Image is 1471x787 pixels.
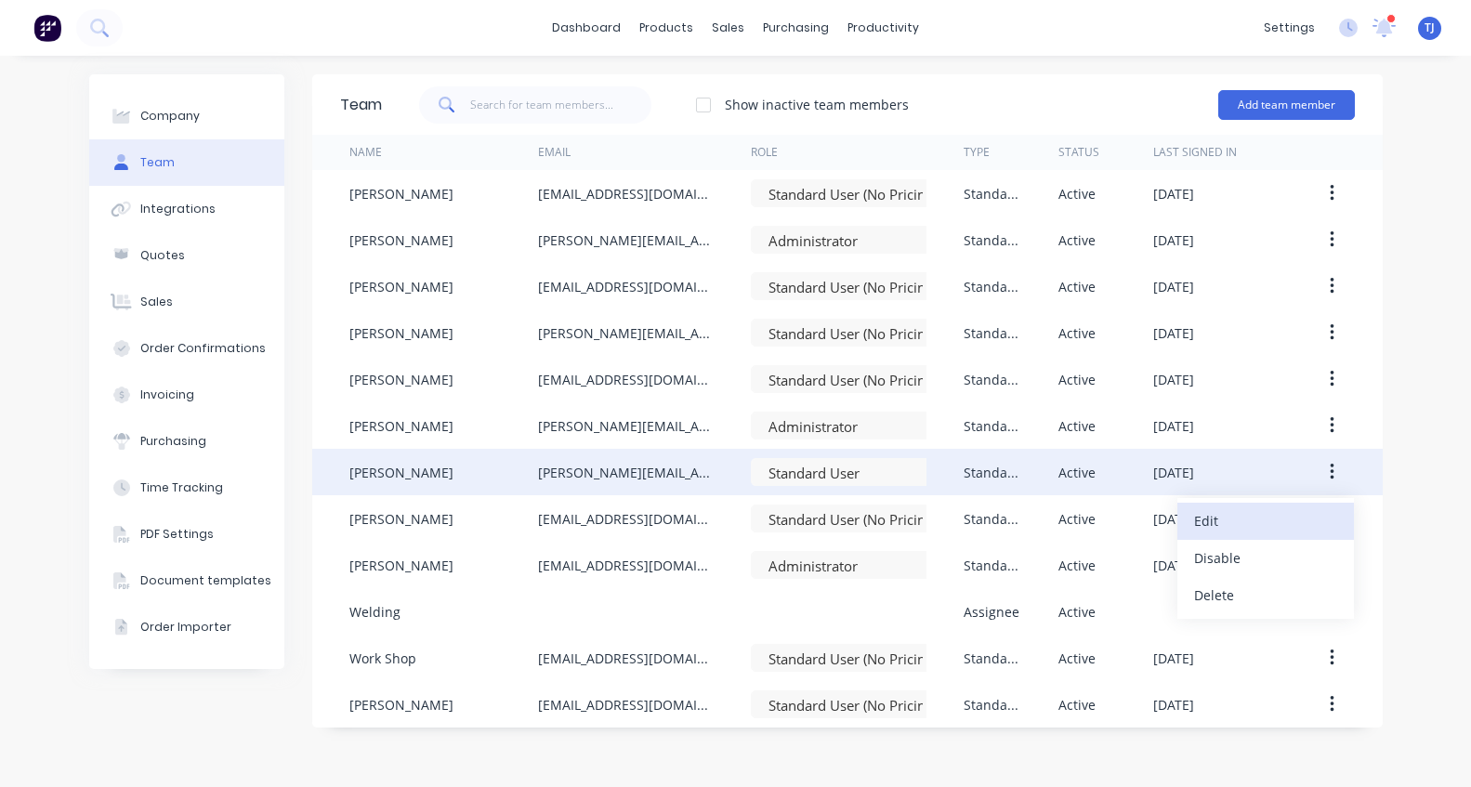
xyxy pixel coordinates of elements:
[1153,649,1194,668] div: [DATE]
[538,370,714,389] div: [EMAIL_ADDRESS][DOMAIN_NAME]
[1058,416,1096,436] div: Active
[964,509,1021,529] div: Standard
[964,144,990,161] div: Type
[964,695,1021,715] div: Standard
[1194,544,1337,571] div: Disable
[1058,323,1096,343] div: Active
[349,556,453,575] div: [PERSON_NAME]
[538,695,714,715] div: [EMAIL_ADDRESS][DOMAIN_NAME]
[1153,323,1194,343] div: [DATE]
[964,556,1021,575] div: Standard
[349,323,453,343] div: [PERSON_NAME]
[1153,509,1194,529] div: [DATE]
[89,418,284,465] button: Purchasing
[1153,184,1194,203] div: [DATE]
[89,325,284,372] button: Order Confirmations
[140,154,175,171] div: Team
[89,279,284,325] button: Sales
[140,619,231,636] div: Order Importer
[538,463,714,482] div: [PERSON_NAME][EMAIL_ADDRESS][DOMAIN_NAME]
[1058,277,1096,296] div: Active
[1153,230,1194,250] div: [DATE]
[725,95,909,114] div: Show inactive team members
[1058,184,1096,203] div: Active
[1254,14,1324,42] div: settings
[1194,507,1337,534] div: Edit
[1153,416,1194,436] div: [DATE]
[1058,230,1096,250] div: Active
[1058,649,1096,668] div: Active
[470,86,651,124] input: Search for team members...
[538,184,714,203] div: [EMAIL_ADDRESS][DOMAIN_NAME]
[1153,556,1194,575] div: [DATE]
[964,416,1021,436] div: Standard
[340,94,382,116] div: Team
[140,201,216,217] div: Integrations
[964,463,1021,482] div: Standard
[349,416,453,436] div: [PERSON_NAME]
[964,323,1021,343] div: Standard
[140,387,194,403] div: Invoicing
[1153,144,1237,161] div: Last signed in
[349,649,416,668] div: Work Shop
[89,232,284,279] button: Quotes
[538,556,714,575] div: [EMAIL_ADDRESS][DOMAIN_NAME]
[1218,90,1355,120] button: Add team member
[1058,695,1096,715] div: Active
[964,649,1021,668] div: Standard
[89,465,284,511] button: Time Tracking
[89,186,284,232] button: Integrations
[1153,695,1194,715] div: [DATE]
[964,184,1021,203] div: Standard
[751,144,778,161] div: Role
[538,277,714,296] div: [EMAIL_ADDRESS][DOMAIN_NAME]
[89,139,284,186] button: Team
[89,372,284,418] button: Invoicing
[140,247,185,264] div: Quotes
[349,463,453,482] div: [PERSON_NAME]
[538,230,714,250] div: [PERSON_NAME][EMAIL_ADDRESS][DOMAIN_NAME]
[1058,144,1099,161] div: Status
[964,230,1021,250] div: Standard
[140,294,173,310] div: Sales
[1058,370,1096,389] div: Active
[1058,556,1096,575] div: Active
[538,649,714,668] div: [EMAIL_ADDRESS][DOMAIN_NAME]
[349,509,453,529] div: [PERSON_NAME]
[703,14,754,42] div: sales
[89,511,284,557] button: PDF Settings
[543,14,630,42] a: dashboard
[1153,277,1194,296] div: [DATE]
[349,277,453,296] div: [PERSON_NAME]
[349,370,453,389] div: [PERSON_NAME]
[349,602,401,622] div: Welding
[1058,463,1096,482] div: Active
[89,93,284,139] button: Company
[140,572,271,589] div: Document templates
[1194,582,1337,609] div: Delete
[630,14,703,42] div: products
[1058,509,1096,529] div: Active
[1425,20,1435,36] span: TJ
[140,433,206,450] div: Purchasing
[964,370,1021,389] div: Standard
[538,323,714,343] div: [PERSON_NAME][EMAIL_ADDRESS][DOMAIN_NAME]
[89,604,284,650] button: Order Importer
[33,14,61,42] img: Factory
[140,108,200,125] div: Company
[140,526,214,543] div: PDF Settings
[349,230,453,250] div: [PERSON_NAME]
[1058,602,1096,622] div: Active
[1153,463,1194,482] div: [DATE]
[140,479,223,496] div: Time Tracking
[538,509,714,529] div: [EMAIL_ADDRESS][DOMAIN_NAME]
[964,277,1021,296] div: Standard
[349,695,453,715] div: [PERSON_NAME]
[349,184,453,203] div: [PERSON_NAME]
[538,144,571,161] div: Email
[754,14,838,42] div: purchasing
[349,144,382,161] div: Name
[140,340,266,357] div: Order Confirmations
[964,602,1019,622] div: Assignee
[838,14,928,42] div: productivity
